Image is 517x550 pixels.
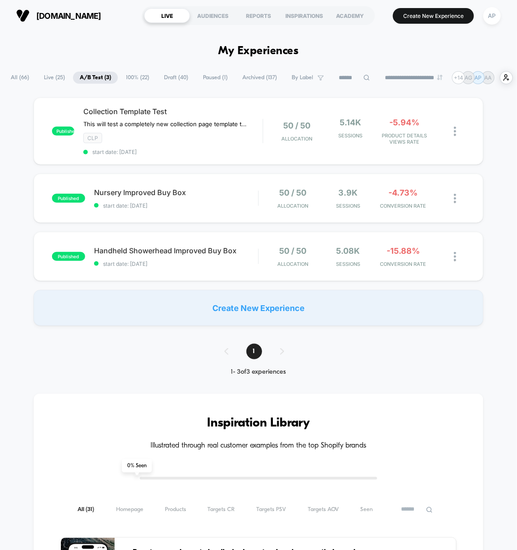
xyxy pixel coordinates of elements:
span: Allocation [278,203,309,209]
span: Archived ( 137 ) [236,72,284,84]
span: 100% ( 22 ) [119,72,156,84]
span: Nursery Improved Buy Box [94,188,258,197]
span: -4.73% [389,188,418,197]
h4: Illustrated through real customer examples from the top Shopify brands [60,442,457,450]
span: A/B Test ( 3 ) [73,72,118,84]
img: close [454,194,456,203]
span: Sessions [323,203,374,209]
button: AP [481,7,504,25]
div: ACADEMY [327,9,373,23]
div: AUDIENCES [190,9,236,23]
p: AG [465,74,472,81]
span: Allocation [281,136,312,142]
span: Targets AOV [308,507,339,513]
div: AP [483,7,501,25]
span: CLP [83,133,102,143]
span: 1 [246,344,262,359]
div: 1 - 3 of 3 experiences [215,368,302,376]
span: [DOMAIN_NAME] [36,11,101,21]
span: 0 % Seen [122,459,152,473]
span: Homepage [116,507,143,513]
span: start date: [DATE] [94,260,258,267]
button: Create New Experience [393,8,474,24]
span: Targets CR [207,507,235,513]
span: All ( 66 ) [4,72,36,84]
span: Seen [360,507,373,513]
span: 3.9k [339,188,358,197]
p: AP [475,74,482,81]
span: Products [165,507,186,513]
div: + 14 [452,71,465,84]
div: REPORTS [236,9,281,23]
span: published [52,252,85,261]
span: start date: [DATE] [83,149,263,155]
span: published [52,194,85,203]
span: ( 31 ) [86,507,94,513]
span: Paused ( 1 ) [196,72,234,84]
span: This will test a completely new collection page template that emphasizes the main products with l... [83,120,250,128]
button: [DOMAIN_NAME] [13,9,104,23]
img: Visually logo [16,9,30,22]
span: PRODUCT DETAILS VIEWS RATE [380,132,429,145]
span: Collection Template Test [83,107,263,116]
span: Sessions [323,261,374,267]
span: 5.08k [336,246,360,256]
span: Targets PSV [257,507,286,513]
span: published [52,127,74,136]
h1: My Experiences [219,45,299,58]
div: LIVE [144,9,190,23]
img: end [437,75,443,80]
span: 5.14k [340,118,362,127]
div: Create New Experience [34,290,483,326]
h3: Inspiration Library [60,416,457,431]
span: 50 / 50 [280,188,307,197]
div: INSPIRATIONS [281,9,327,23]
span: Handheld Showerhead Improved Buy Box [94,246,258,255]
img: close [454,252,456,261]
span: Draft ( 40 ) [157,72,195,84]
span: 50 / 50 [283,121,310,130]
span: Allocation [278,261,309,267]
span: start date: [DATE] [94,202,258,209]
span: CONVERSION RATE [378,203,429,209]
p: AA [485,74,492,81]
img: close [454,127,456,136]
span: Sessions [326,132,375,139]
span: -15.88% [387,246,420,256]
span: -5.94% [390,118,420,127]
span: CONVERSION RATE [378,261,429,267]
span: By Label [292,74,313,81]
span: All [78,507,94,513]
span: Live ( 25 ) [37,72,72,84]
span: 50 / 50 [280,246,307,256]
